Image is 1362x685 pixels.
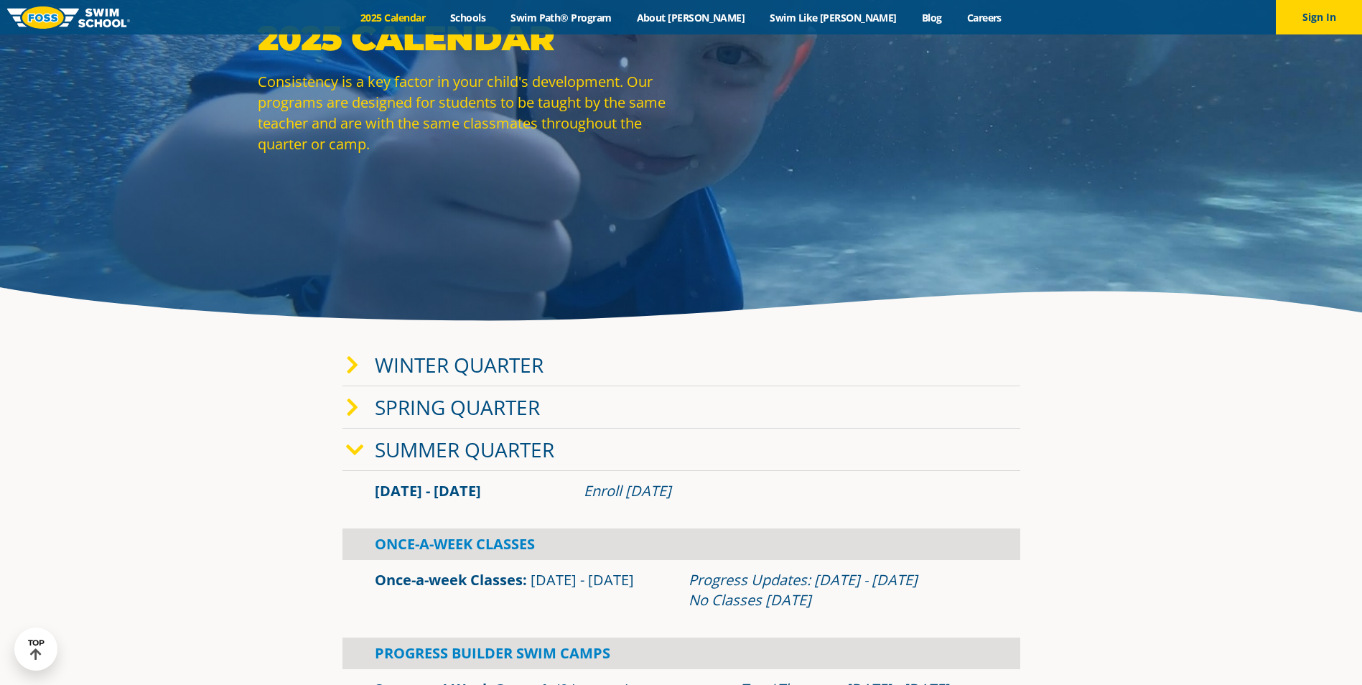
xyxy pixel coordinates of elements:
a: Winter Quarter [375,351,544,378]
a: Careers [954,11,1014,24]
p: Consistency is a key factor in your child's development. Our programs are designed for students t... [258,71,674,154]
div: Enroll [DATE] [584,481,988,501]
a: Spring Quarter [375,393,540,421]
strong: 2025 Calendar [258,17,554,59]
a: Swim Like [PERSON_NAME] [757,11,910,24]
span: [DATE] - [DATE] [531,570,634,590]
div: Progress Builder Swim Camps [342,638,1020,669]
div: Progress Updates: [DATE] - [DATE] No Classes [DATE] [689,570,988,610]
span: [DATE] - [DATE] [375,481,481,500]
a: About [PERSON_NAME] [624,11,757,24]
a: Summer Quarter [375,436,554,463]
a: 2025 Calendar [348,11,438,24]
div: Once-A-Week Classes [342,528,1020,560]
a: Blog [909,11,954,24]
a: Schools [438,11,498,24]
a: Swim Path® Program [498,11,624,24]
div: TOP [28,638,45,661]
img: FOSS Swim School Logo [7,6,130,29]
a: Once-a-week Classes [375,570,523,590]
